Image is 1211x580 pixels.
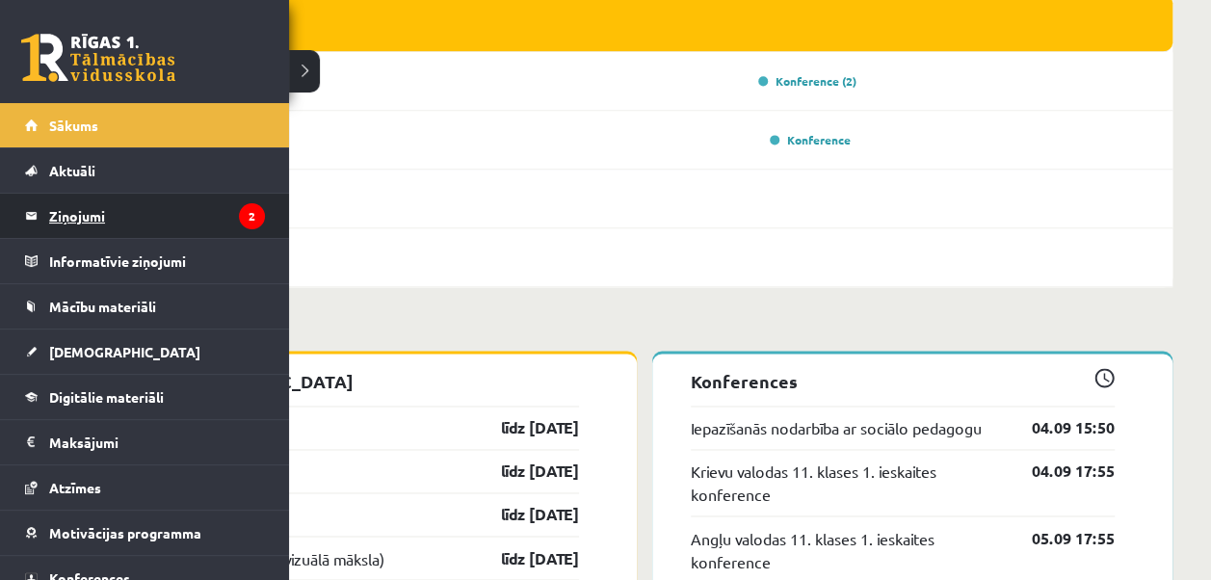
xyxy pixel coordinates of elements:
a: 04.09 17:55 [1003,460,1115,483]
p: [DEMOGRAPHIC_DATA] [154,368,579,394]
legend: Maksājumi [49,420,265,464]
span: Mācību materiāli [49,298,156,315]
a: Angļu valodas 11. klases 1. ieskaites konference [691,526,1004,572]
a: Rīgas 1. Tālmācības vidusskola [21,34,175,82]
a: Ziņojumi2 [25,194,265,238]
a: 04.09 15:50 [1003,416,1115,439]
a: līdz [DATE] [467,416,579,439]
a: Konference (2) [758,73,856,89]
a: Sākums [25,103,265,147]
a: 05.09 17:55 [1003,526,1115,549]
a: Digitālie materiāli [25,375,265,419]
span: Atzīmes [49,479,101,496]
a: Informatīvie ziņojumi [25,239,265,283]
a: līdz [DATE] [467,460,579,483]
span: Digitālie materiāli [49,388,164,406]
a: [DEMOGRAPHIC_DATA] [25,330,265,374]
a: Aktuāli [25,148,265,193]
legend: Informatīvie ziņojumi [49,239,265,283]
p: Tuvākās aktivitātes [123,316,1165,342]
a: Mācību materiāli [25,284,265,329]
span: Aktuāli [49,162,95,179]
a: līdz [DATE] [467,546,579,569]
a: Motivācijas programma [25,511,265,555]
a: līdz [DATE] [467,503,579,526]
a: Atzīmes [25,465,265,510]
span: Sākums [49,117,98,134]
a: Konference [770,132,851,147]
p: Konferences [691,368,1116,394]
span: [DEMOGRAPHIC_DATA] [49,343,200,360]
a: Krievu valodas 11. klases 1. ieskaites konference [691,460,1004,506]
legend: Ziņojumi [49,194,265,238]
i: 2 [239,203,265,229]
span: Motivācijas programma [49,524,201,541]
a: Iepazīšanās nodarbība ar sociālo pedagogu [691,416,982,439]
a: Maksājumi [25,420,265,464]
